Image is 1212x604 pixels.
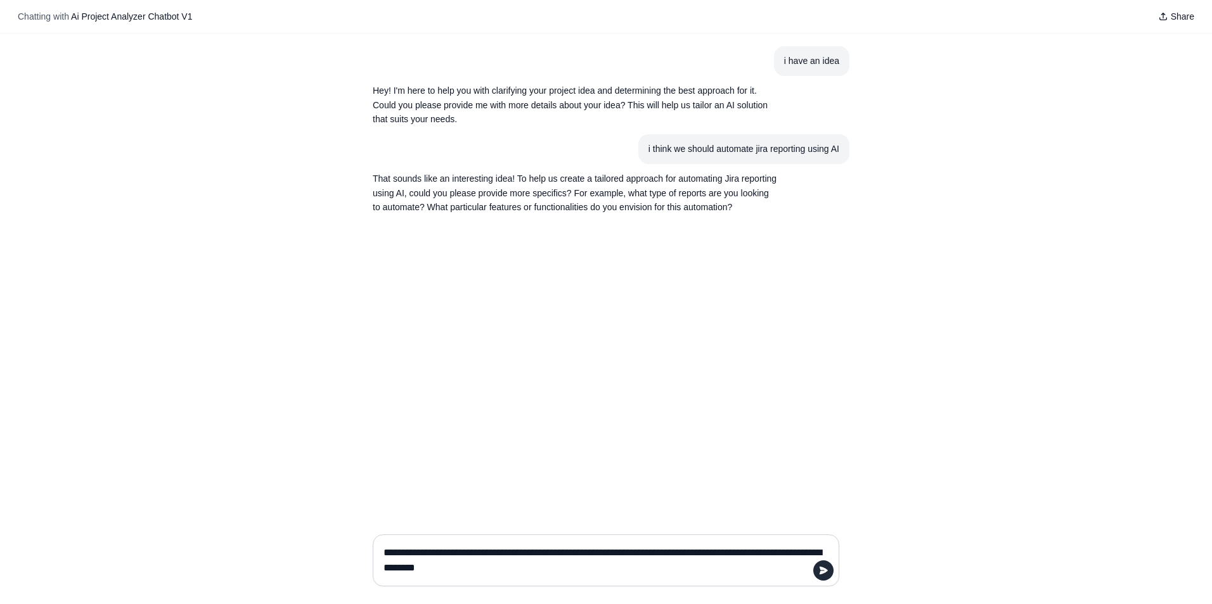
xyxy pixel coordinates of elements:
[1149,543,1212,604] iframe: Chat Widget
[784,54,839,68] div: i have an idea
[373,172,778,215] p: That sounds like an interesting idea! To help us create a tailored approach for automating Jira r...
[1171,10,1194,23] span: Share
[1153,8,1199,25] button: Share
[373,84,778,127] p: Hey! I'm here to help you with clarifying your project idea and determining the best approach for...
[363,76,789,134] section: Response
[638,134,849,164] section: User message
[774,46,849,76] section: User message
[71,11,192,22] span: Ai Project Analyzer Chatbot V1
[13,8,198,25] button: Chatting with Ai Project Analyzer Chatbot V1
[648,142,839,156] div: i think we should automate jira reporting using AI
[18,10,69,23] span: Chatting with
[363,164,789,222] section: Response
